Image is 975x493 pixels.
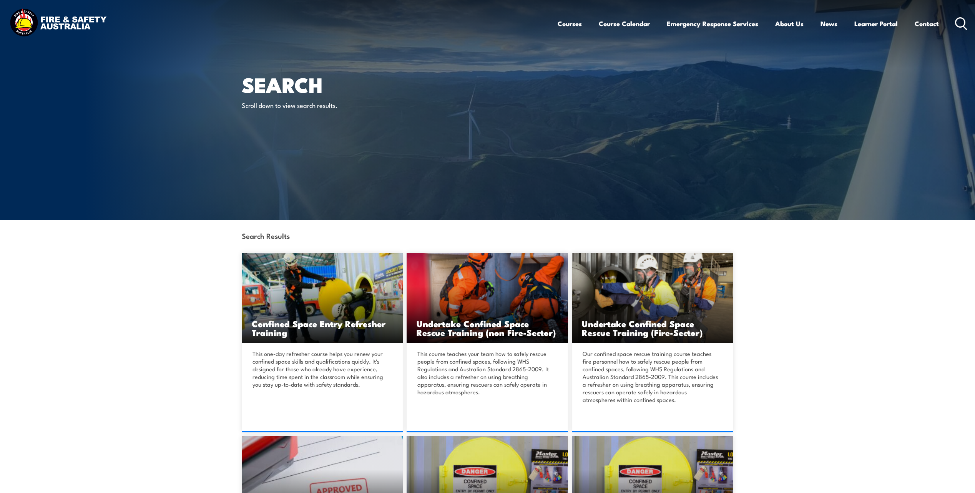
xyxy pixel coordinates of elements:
[572,253,733,343] img: Undertake Confined Space Rescue (Fire-Sector) TRAINING
[821,13,837,34] a: News
[599,13,650,34] a: Course Calendar
[558,13,582,34] a: Courses
[242,230,290,241] strong: Search Results
[242,253,403,343] img: Confined Space Entry Training
[572,253,733,343] a: Undertake Confined Space Rescue Training (Fire-Sector)
[242,253,403,343] a: Confined Space Entry Refresher Training
[407,253,568,343] img: Undertake Confined Space Rescue Training (non Fire-Sector) (2)
[915,13,939,34] a: Contact
[417,350,555,396] p: This course teaches your team how to safely rescue people from confined spaces, following WHS Reg...
[252,350,390,388] p: This one-day refresher course helps you renew your confined space skills and qualifications quick...
[242,75,432,93] h1: Search
[667,13,758,34] a: Emergency Response Services
[854,13,898,34] a: Learner Portal
[407,253,568,343] a: Undertake Confined Space Rescue Training (non Fire-Sector)
[242,101,382,109] p: Scroll down to view search results.
[252,319,393,337] h3: Confined Space Entry Refresher Training
[775,13,804,34] a: About Us
[582,319,723,337] h3: Undertake Confined Space Rescue Training (Fire-Sector)
[583,350,720,404] p: Our confined space rescue training course teaches fire personnel how to safely rescue people from...
[417,319,558,337] h3: Undertake Confined Space Rescue Training (non Fire-Sector)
